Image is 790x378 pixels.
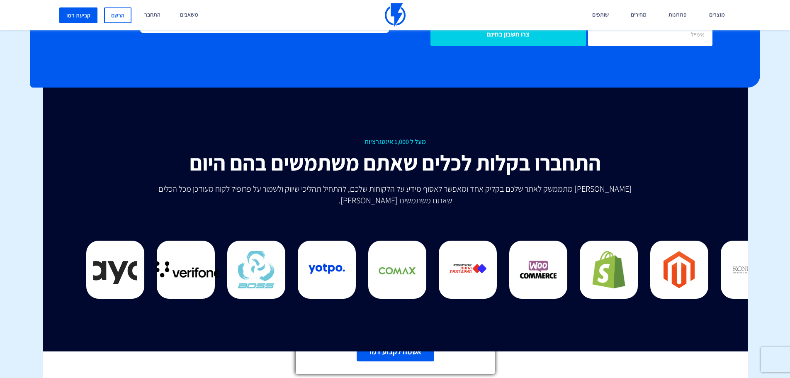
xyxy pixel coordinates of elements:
p: [PERSON_NAME] מתממשק לאתר שלכם בקליק אחד ומאפשר לאסוף מידע על הלקוחות שלכם, להתחיל תהליכי שיווק ו... [153,183,637,206]
input: צרו חשבון בחינם [430,23,586,46]
h2: התחברו בקלות לכלים שאתם משתמשים בהם היום [92,151,698,175]
span: מעל ל 1,000 אינטגרציות [92,137,698,147]
input: אימייל [588,23,712,46]
a: הרשם [104,7,131,23]
a: קביעת דמו [59,7,97,23]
